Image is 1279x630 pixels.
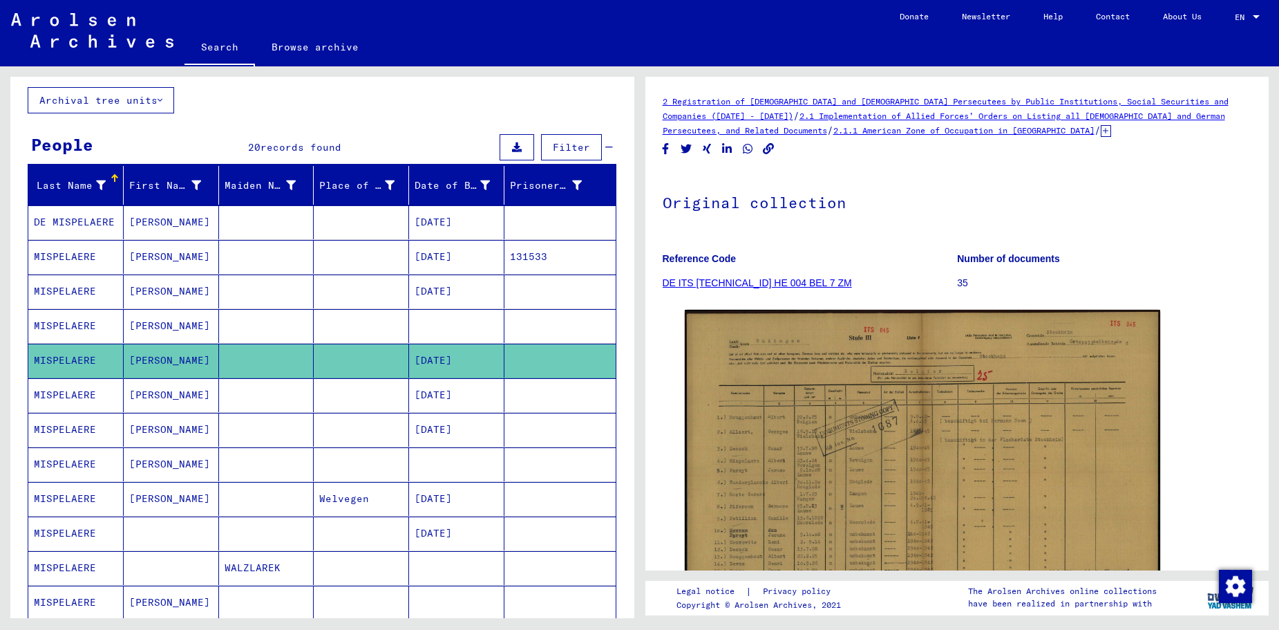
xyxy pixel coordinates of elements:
mat-cell: DE MISPELAERE [28,205,124,239]
div: Maiden Name [225,174,314,196]
mat-cell: [PERSON_NAME] [124,344,219,378]
span: EN [1235,12,1250,22]
button: Share on Facebook [659,140,673,158]
mat-cell: [PERSON_NAME] [124,205,219,239]
div: People [31,132,93,157]
a: Browse archive [255,30,375,64]
mat-cell: [DATE] [409,517,504,550]
mat-cell: [DATE] [409,240,504,274]
a: Search [184,30,255,66]
p: have been realized in partnership with [968,597,1157,610]
mat-cell: MISPELAERE [28,517,124,550]
mat-cell: MISPELAERE [28,447,124,481]
div: Prisoner # [510,174,599,196]
h1: Original collection [663,171,1252,232]
mat-cell: 131533 [504,240,616,274]
p: Copyright © Arolsen Archives, 2021 [676,599,847,611]
button: Copy link [761,140,776,158]
mat-cell: MISPELAERE [28,378,124,412]
div: Place of Birth [319,178,395,193]
img: Change consent [1219,570,1252,603]
span: Filter [553,141,590,154]
span: 20 [248,141,260,154]
mat-cell: WALZLAREK [219,551,314,585]
button: Share on Xing [700,140,714,158]
b: Reference Code [663,253,737,264]
span: / [793,109,799,122]
div: Place of Birth [319,174,412,196]
mat-cell: [PERSON_NAME] [124,309,219,343]
mat-header-cell: Last Name [28,166,124,205]
mat-cell: [PERSON_NAME] [124,413,219,447]
mat-cell: MISPELAERE [28,482,124,516]
b: Number of documents [957,253,1060,264]
mat-cell: [PERSON_NAME] [124,240,219,274]
mat-header-cell: Date of Birth [409,166,504,205]
mat-cell: MISPELAERE [28,586,124,620]
div: First Name [129,174,218,196]
mat-cell: [DATE] [409,275,504,308]
mat-cell: MISPELAERE [28,344,124,378]
mat-cell: MISPELAERE [28,275,124,308]
mat-cell: [PERSON_NAME] [124,275,219,308]
mat-cell: [PERSON_NAME] [124,378,219,412]
button: Share on LinkedIn [720,140,735,158]
a: 2 Registration of [DEMOGRAPHIC_DATA] and [DEMOGRAPHIC_DATA] Persecutees by Public Institutions, S... [663,96,1229,121]
mat-header-cell: First Name [124,166,219,205]
mat-cell: [DATE] [409,344,504,378]
a: Privacy policy [752,584,847,599]
a: Legal notice [676,584,746,599]
mat-cell: [DATE] [409,205,504,239]
mat-cell: [DATE] [409,378,504,412]
button: Share on Twitter [679,140,694,158]
span: / [1095,124,1101,136]
div: Prisoner # [510,178,582,193]
div: Last Name [34,178,106,193]
mat-cell: MISPELAERE [28,309,124,343]
div: First Name [129,178,201,193]
mat-header-cell: Place of Birth [314,166,409,205]
span: / [827,124,833,136]
mat-cell: MISPELAERE [28,413,124,447]
mat-cell: Welvegen [314,482,409,516]
p: The Arolsen Archives online collections [968,585,1157,597]
mat-header-cell: Prisoner # [504,166,616,205]
mat-cell: [PERSON_NAME] [124,586,219,620]
img: yv_logo.png [1204,580,1256,615]
a: DE ITS [TECHNICAL_ID] HE 004 BEL 7 ZM [663,277,852,288]
mat-header-cell: Maiden Name [219,166,314,205]
a: 2.1 Implementation of Allied Forces’ Orders on Listing all [DEMOGRAPHIC_DATA] and German Persecut... [663,111,1225,136]
img: Arolsen_neg.svg [11,13,173,48]
div: Date of Birth [415,174,507,196]
mat-cell: MISPELAERE [28,551,124,585]
mat-cell: MISPELAERE [28,240,124,274]
div: Maiden Name [225,178,296,193]
button: Share on WhatsApp [741,140,755,158]
div: Last Name [34,174,123,196]
p: 35 [957,276,1251,290]
button: Archival tree units [28,87,174,113]
mat-cell: [PERSON_NAME] [124,482,219,516]
span: records found [260,141,341,154]
mat-cell: [DATE] [409,482,504,516]
div: Change consent [1218,569,1251,602]
button: Filter [541,134,602,160]
mat-cell: [PERSON_NAME] [124,447,219,481]
mat-cell: [DATE] [409,413,504,447]
div: Date of Birth [415,178,490,193]
a: 2.1.1 American Zone of Occupation in [GEOGRAPHIC_DATA] [833,125,1095,136]
div: | [676,584,847,599]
